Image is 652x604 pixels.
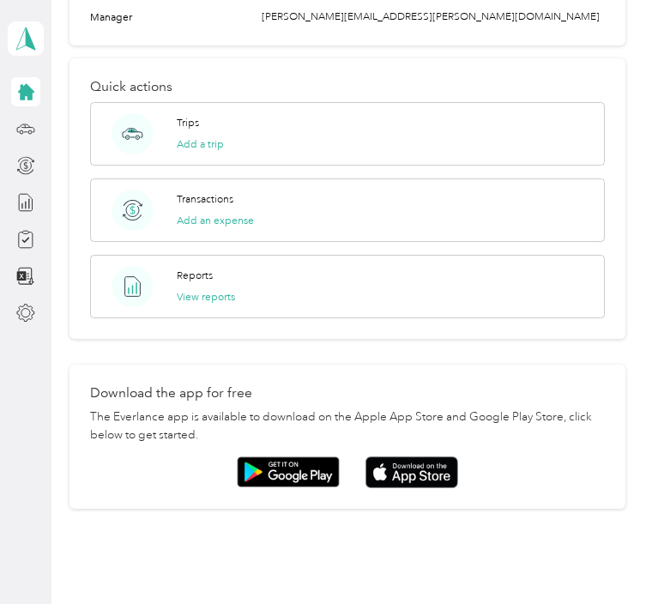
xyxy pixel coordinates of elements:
[556,508,652,604] iframe: Everlance-gr Chat Button Frame
[177,269,213,284] p: Reports
[90,79,605,94] p: Quick actions
[177,192,233,208] p: Transactions
[262,10,600,23] span: [PERSON_NAME][EMAIL_ADDRESS][PERSON_NAME][DOMAIN_NAME]
[90,385,605,401] p: Download the app for free
[177,116,199,131] p: Trips
[237,456,340,487] img: Google play
[177,213,254,228] button: Add an expense
[177,136,224,152] button: Add a trip
[177,289,235,305] button: View reports
[90,408,605,444] p: The Everlance app is available to download on the Apple App Store and Google Play Store, click be...
[365,456,458,487] img: App store
[90,9,132,25] span: Manager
